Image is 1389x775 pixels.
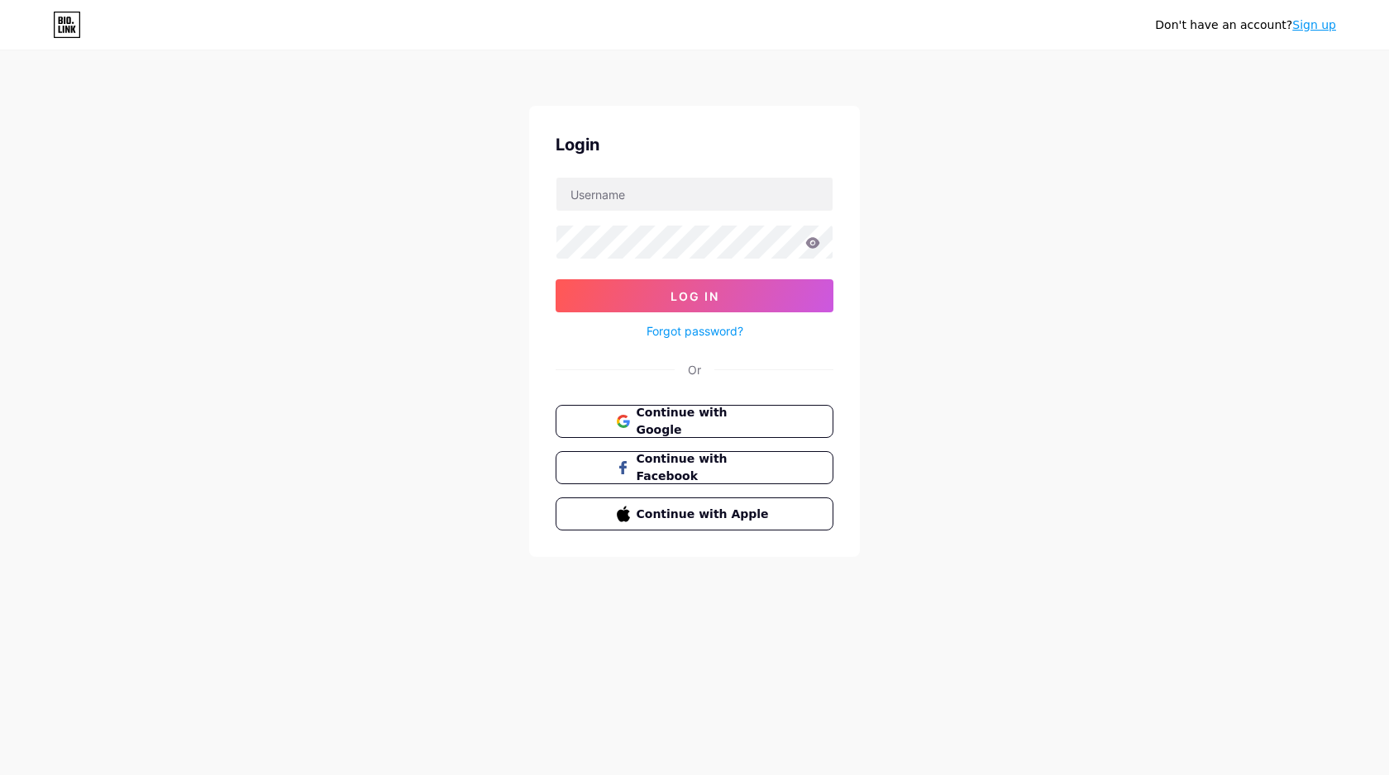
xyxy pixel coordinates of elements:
span: Log In [671,289,719,303]
button: Continue with Apple [556,497,833,530]
a: Forgot password? [647,322,743,340]
div: Login [556,132,833,157]
div: Or [688,361,701,378]
input: Username [556,178,833,211]
button: Continue with Google [556,405,833,438]
div: Don't have an account? [1155,17,1336,34]
span: Continue with Google [637,404,773,439]
a: Sign up [1292,18,1336,31]
span: Continue with Apple [637,506,773,523]
span: Continue with Facebook [637,450,773,485]
button: Log In [556,279,833,312]
button: Continue with Facebook [556,451,833,484]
